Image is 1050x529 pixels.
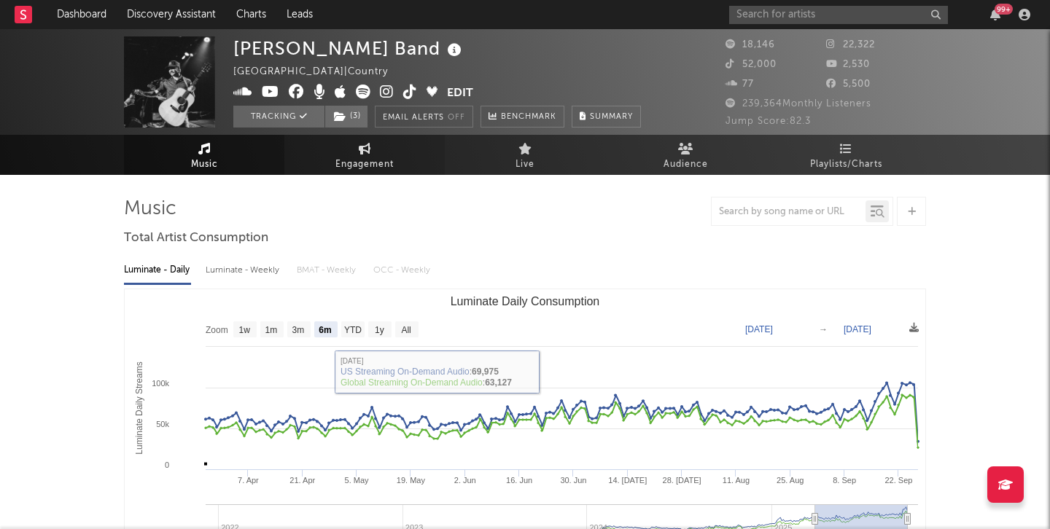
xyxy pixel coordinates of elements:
a: Engagement [284,135,445,175]
text: Luminate Daily Consumption [451,295,600,307]
text: 21. Apr [289,476,315,485]
input: Search for artists [729,6,948,24]
text: 1m [265,325,278,335]
text: 100k [152,379,169,388]
span: 18,146 [726,40,775,50]
text: 5. May [345,476,370,485]
span: 77 [726,79,754,89]
text: 11. Aug [723,476,750,485]
em: Off [448,114,465,122]
text: 1w [239,325,251,335]
button: Edit [447,85,473,103]
span: ( 3 ) [324,106,368,128]
span: 239,364 Monthly Listeners [726,99,871,109]
span: 52,000 [726,60,777,69]
span: Playlists/Charts [810,156,882,173]
text: 30. Jun [560,476,586,485]
text: 8. Sep [833,476,856,485]
text: 2. Jun [454,476,476,485]
text: 19. May [397,476,426,485]
text: 22. Sep [884,476,912,485]
div: 99 + [995,4,1013,15]
text: Luminate Daily Streams [134,361,144,454]
span: Engagement [335,156,394,173]
span: Audience [664,156,708,173]
text: 14. [DATE] [608,476,647,485]
text: 3m [292,325,305,335]
text: [DATE] [844,324,871,334]
span: Music [191,156,218,173]
button: Summary [572,106,641,128]
text: 0 [165,461,169,469]
input: Search by song name or URL [712,206,866,218]
a: Music [124,135,284,175]
text: 1y [375,325,384,335]
button: Email AlertsOff [375,106,473,128]
span: Live [516,156,534,173]
text: [DATE] [745,324,773,334]
a: Playlists/Charts [766,135,926,175]
button: Tracking [233,106,324,128]
span: Total Artist Consumption [124,230,268,247]
span: 5,500 [826,79,871,89]
span: Benchmark [501,109,556,126]
text: 16. Jun [506,476,532,485]
span: 2,530 [826,60,870,69]
text: All [401,325,411,335]
text: 25. Aug [777,476,804,485]
text: 6m [319,325,331,335]
text: Zoom [206,325,228,335]
span: Jump Score: 82.3 [726,117,811,126]
span: 22,322 [826,40,875,50]
button: (3) [325,106,367,128]
div: Luminate - Weekly [206,258,282,283]
div: [PERSON_NAME] Band [233,36,465,60]
text: 28. [DATE] [663,476,701,485]
text: 7. Apr [238,476,259,485]
a: Live [445,135,605,175]
text: YTD [344,325,362,335]
button: 99+ [990,9,1000,20]
div: [GEOGRAPHIC_DATA] | Country [233,63,405,81]
span: Summary [590,113,633,121]
text: 50k [156,420,169,428]
div: Luminate - Daily [124,258,191,283]
text: → [819,324,828,334]
a: Benchmark [481,106,564,128]
a: Audience [605,135,766,175]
